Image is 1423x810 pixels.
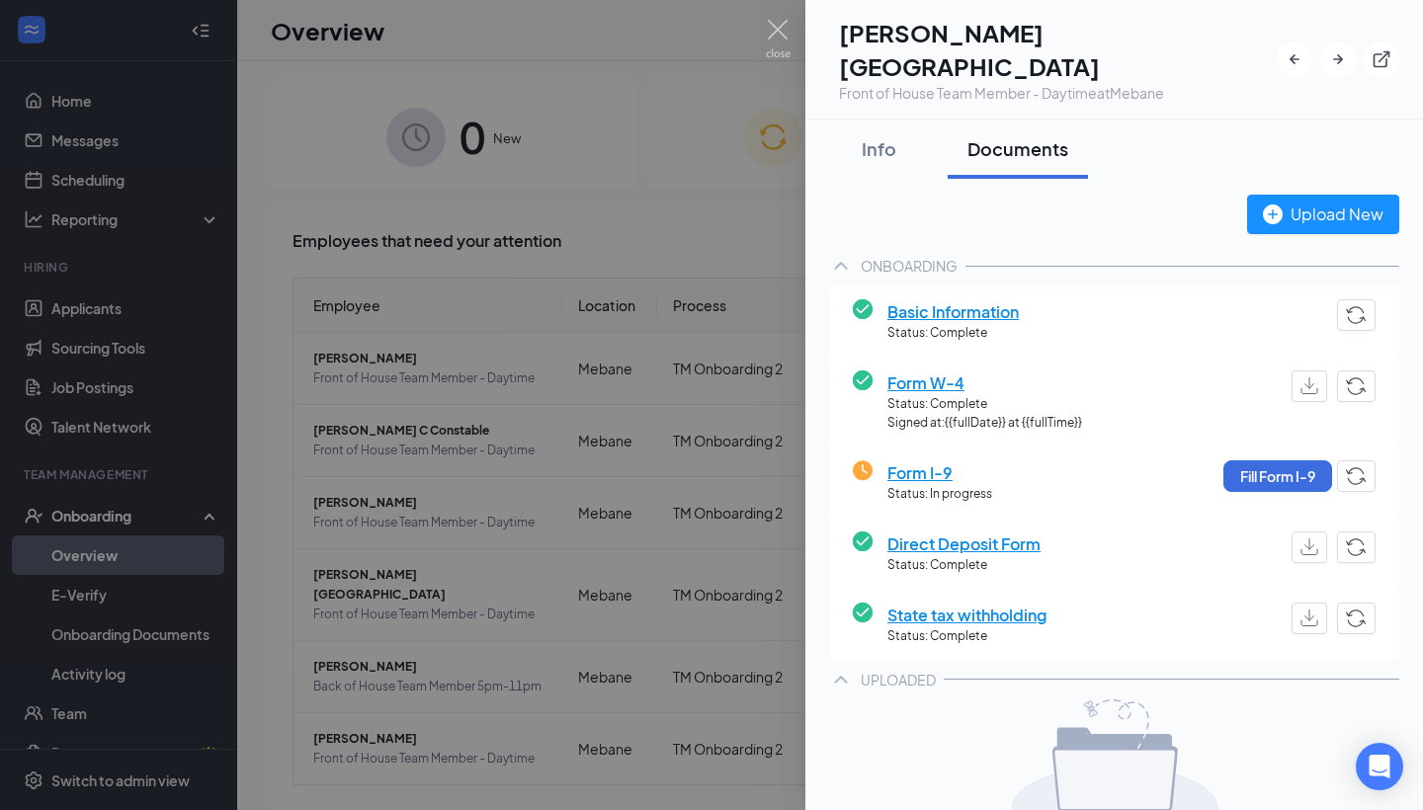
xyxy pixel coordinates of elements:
span: Status: Complete [887,556,1041,575]
svg: ChevronUp [829,668,853,691]
div: Front of House Team Member - Daytime at Mebane [839,83,1277,103]
button: ArrowLeftNew [1277,41,1312,77]
div: Upload New [1263,202,1383,226]
button: Upload New [1247,195,1399,234]
div: ONBOARDING [861,256,958,276]
span: State tax withholding [887,603,1046,627]
svg: ArrowRight [1328,49,1348,69]
span: Signed at: {{fullDate}} at {{fullTime}} [887,414,1082,433]
svg: ArrowLeftNew [1285,49,1304,69]
h1: [PERSON_NAME][GEOGRAPHIC_DATA] [839,16,1277,83]
div: Open Intercom Messenger [1356,743,1403,790]
svg: ChevronUp [829,254,853,278]
div: Info [849,136,908,161]
span: Direct Deposit Form [887,531,1041,556]
svg: ExternalLink [1372,49,1391,69]
span: Form I-9 [887,460,992,485]
button: Fill Form I-9 [1223,460,1332,492]
span: Status: In progress [887,485,992,504]
span: Status: Complete [887,395,1082,414]
div: UPLOADED [861,670,936,689]
button: ExternalLink [1364,41,1399,77]
span: Basic Information [887,299,1019,324]
span: Status: Complete [887,324,1019,343]
span: Status: Complete [887,627,1046,646]
button: ArrowRight [1320,41,1356,77]
span: Form W-4 [887,370,1082,395]
div: Documents [967,136,1068,161]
